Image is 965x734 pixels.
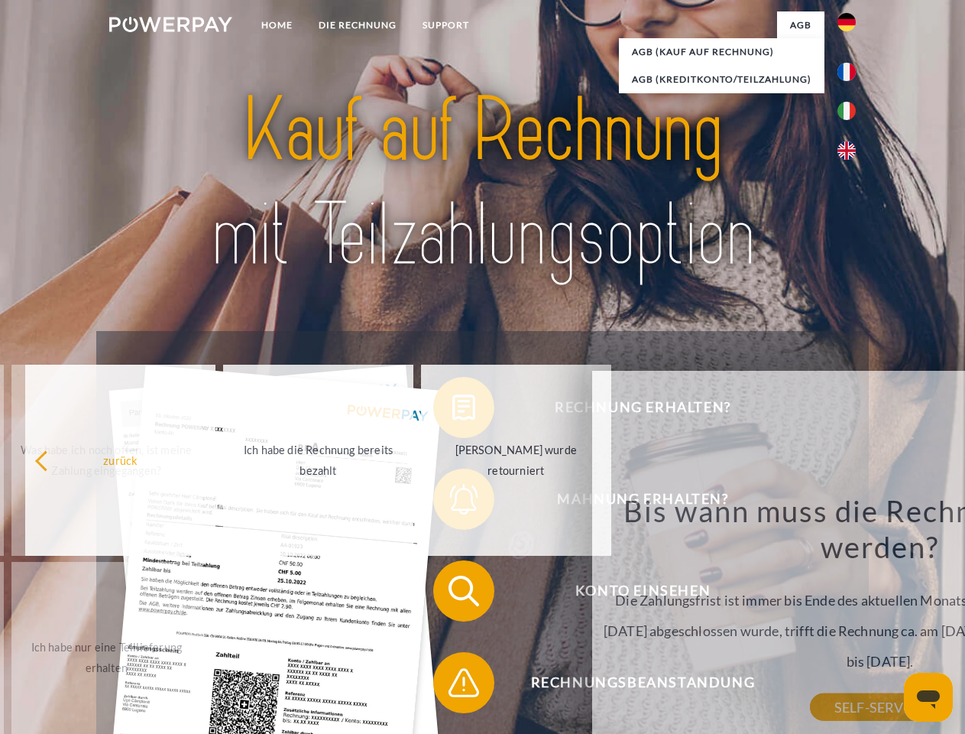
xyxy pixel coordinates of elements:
[837,13,856,31] img: de
[777,11,824,39] a: agb
[837,102,856,120] img: it
[619,38,824,66] a: AGB (Kauf auf Rechnung)
[810,693,950,721] a: SELF-SERVICE
[109,17,232,32] img: logo-powerpay-white.svg
[410,11,482,39] a: SUPPORT
[248,11,306,39] a: Home
[34,450,206,470] div: zurück
[837,141,856,160] img: en
[837,63,856,81] img: fr
[21,637,193,678] div: Ich habe nur eine Teillieferung erhalten
[146,73,819,293] img: title-powerpay_de.svg
[445,664,483,702] img: qb_warning.svg
[306,11,410,39] a: DIE RECHNUNG
[430,440,602,481] div: [PERSON_NAME] wurde retourniert
[904,673,953,722] iframe: Schaltfläche zum Öffnen des Messaging-Fensters
[232,440,404,481] div: Ich habe die Rechnung bereits bezahlt
[445,572,483,610] img: qb_search.svg
[433,652,831,713] button: Rechnungsbeanstandung
[619,66,824,93] a: AGB (Kreditkonto/Teilzahlung)
[433,560,831,622] button: Konto einsehen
